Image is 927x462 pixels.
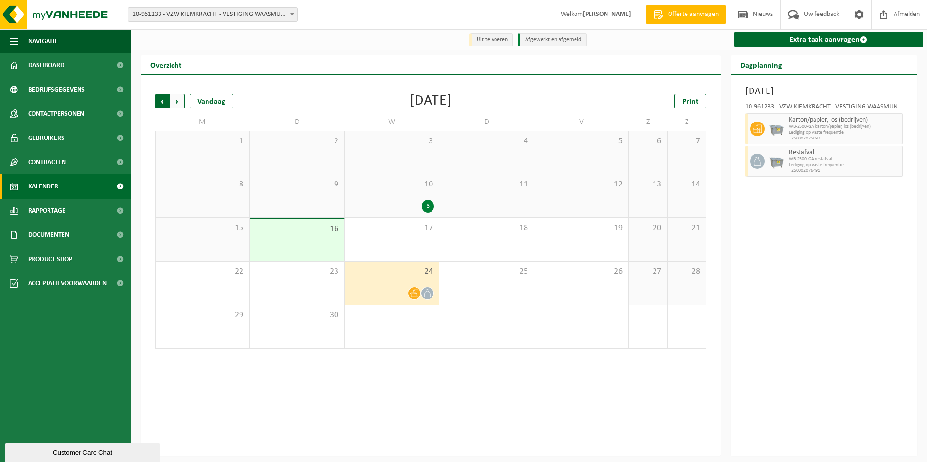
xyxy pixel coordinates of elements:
[668,113,706,131] td: Z
[160,136,244,147] span: 1
[734,32,924,47] a: Extra taak aanvragen
[28,29,58,53] span: Navigatie
[190,94,233,108] div: Vandaag
[666,10,721,19] span: Offerte aanvragen
[789,156,900,162] span: WB-2500-GA restafval
[255,224,339,234] span: 16
[141,55,192,74] h2: Overzicht
[731,55,792,74] h2: Dagplanning
[672,136,701,147] span: 7
[672,266,701,277] span: 28
[160,179,244,190] span: 8
[28,247,72,271] span: Product Shop
[160,310,244,321] span: 29
[769,122,784,136] img: WB-2500-GAL-GY-01
[634,179,662,190] span: 13
[439,113,534,131] td: D
[534,113,629,131] td: V
[789,124,900,130] span: WB-2500-GA karton/papier, los (bedrijven)
[789,116,900,124] span: Karton/papier, los (bedrijven)
[539,223,623,233] span: 19
[160,266,244,277] span: 22
[28,126,64,150] span: Gebruikers
[155,94,170,108] span: Vorige
[350,179,434,190] span: 10
[5,441,162,462] iframe: chat widget
[634,266,662,277] span: 27
[255,310,339,321] span: 30
[789,162,900,168] span: Lediging op vaste frequentie
[255,136,339,147] span: 2
[255,266,339,277] span: 23
[128,8,297,21] span: 10-961233 - VZW KIEMKRACHT - VESTIGING WAASMUNSTER - WAASMUNSTER
[28,223,69,247] span: Documenten
[583,11,631,18] strong: [PERSON_NAME]
[789,130,900,136] span: Lediging op vaste frequentie
[789,136,900,141] span: T250002075097
[444,266,528,277] span: 25
[539,179,623,190] span: 12
[518,33,587,46] li: Afgewerkt en afgemeld
[444,136,528,147] span: 4
[444,223,528,233] span: 18
[28,102,84,126] span: Contactpersonen
[789,168,900,174] span: T250002076491
[422,200,434,213] div: 3
[28,174,58,199] span: Kalender
[634,136,662,147] span: 6
[769,154,784,169] img: WB-2500-GAL-GY-01
[350,136,434,147] span: 3
[410,94,452,108] div: [DATE]
[672,179,701,190] span: 14
[28,53,64,77] span: Dashboard
[155,113,250,131] td: M
[28,150,66,174] span: Contracten
[28,199,65,223] span: Rapportage
[745,84,903,99] h3: [DATE]
[350,223,434,233] span: 17
[539,266,623,277] span: 26
[789,149,900,156] span: Restafval
[444,179,528,190] span: 11
[170,94,185,108] span: Volgende
[674,94,706,108] a: Print
[469,33,513,46] li: Uit te voeren
[255,179,339,190] span: 9
[28,271,107,295] span: Acceptatievoorwaarden
[672,223,701,233] span: 21
[160,223,244,233] span: 15
[128,7,298,22] span: 10-961233 - VZW KIEMKRACHT - VESTIGING WAASMUNSTER - WAASMUNSTER
[539,136,623,147] span: 5
[629,113,668,131] td: Z
[646,5,726,24] a: Offerte aanvragen
[745,104,903,113] div: 10-961233 - VZW KIEMKRACHT - VESTIGING WAASMUNSTER - [GEOGRAPHIC_DATA]
[345,113,439,131] td: W
[350,266,434,277] span: 24
[634,223,662,233] span: 20
[250,113,344,131] td: D
[28,77,85,102] span: Bedrijfsgegevens
[682,98,699,106] span: Print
